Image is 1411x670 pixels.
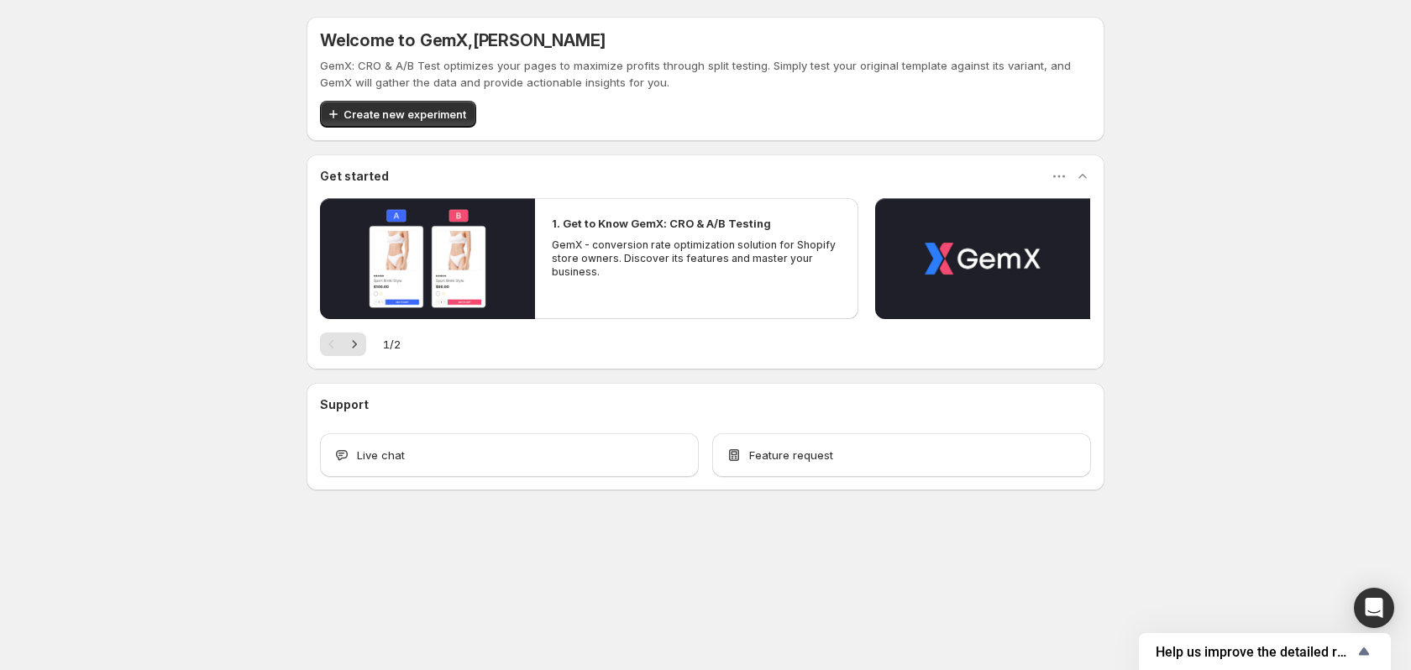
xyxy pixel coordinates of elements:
div: Open Intercom Messenger [1354,588,1394,628]
h3: Get started [320,168,389,185]
span: Live chat [357,447,405,463]
span: , [PERSON_NAME] [468,30,606,50]
span: 1 / 2 [383,336,401,353]
h5: Welcome to GemX [320,30,606,50]
nav: Pagination [320,332,366,356]
h3: Support [320,396,369,413]
span: Help us improve the detailed report for A/B campaigns [1156,644,1354,660]
h2: 1. Get to Know GemX: CRO & A/B Testing [552,215,771,232]
p: GemX: CRO & A/B Test optimizes your pages to maximize profits through split testing. Simply test ... [320,57,1091,91]
p: GemX - conversion rate optimization solution for Shopify store owners. Discover its features and ... [552,238,841,279]
span: Feature request [749,447,833,463]
button: Play video [320,198,535,319]
span: Create new experiment [344,106,466,123]
button: Play video [875,198,1090,319]
button: Next [343,332,366,356]
button: Create new experiment [320,101,476,128]
button: Show survey - Help us improve the detailed report for A/B campaigns [1156,641,1374,662]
